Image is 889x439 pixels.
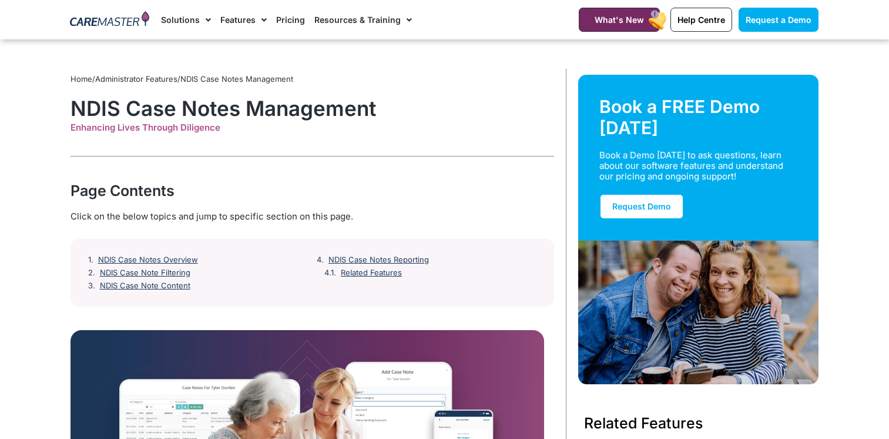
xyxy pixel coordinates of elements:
[71,180,554,201] div: Page Contents
[579,8,660,32] a: What's New
[584,413,813,434] h3: Related Features
[670,8,732,32] a: Help Centre
[599,194,684,219] a: Request Demo
[100,268,190,278] a: NDIS Case Note Filtering
[341,268,402,278] a: Related Features
[71,122,554,133] div: Enhancing Lives Through Diligence
[71,96,554,121] h1: NDIS Case Notes Management
[71,210,554,223] div: Click on the below topics and jump to specific section on this page.
[578,241,819,384] img: Support Worker and NDIS Participant out for a coffee.
[71,74,293,84] span: / /
[612,201,671,211] span: Request Demo
[100,281,190,291] a: NDIS Case Note Content
[739,8,818,32] a: Request a Demo
[677,15,725,25] span: Help Centre
[71,74,92,84] a: Home
[98,255,198,265] a: NDIS Case Notes Overview
[328,255,429,265] a: NDIS Case Notes Reporting
[595,15,644,25] span: What's New
[95,74,177,84] a: Administrator Features
[70,11,149,29] img: CareMaster Logo
[180,74,293,84] span: NDIS Case Notes Management
[599,96,798,138] div: Book a FREE Demo [DATE]
[746,15,811,25] span: Request a Demo
[599,150,784,182] div: Book a Demo [DATE] to ask questions, learn about our software features and understand our pricing...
